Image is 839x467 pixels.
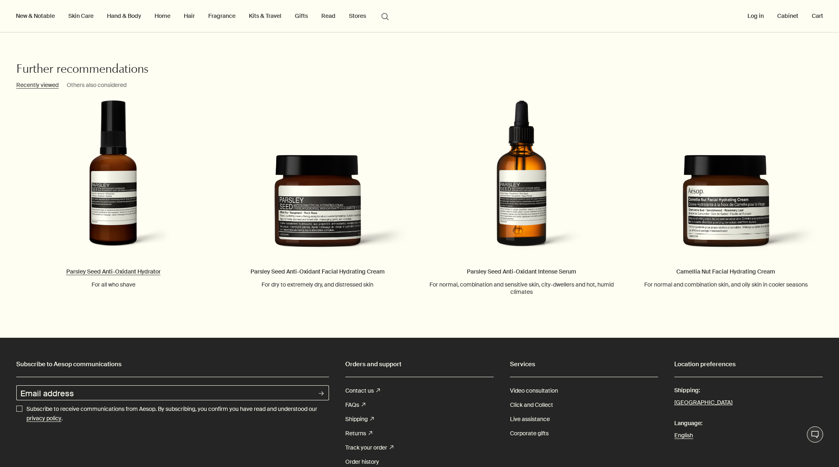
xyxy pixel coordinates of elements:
a: Kits & Travel [247,11,283,21]
input: Email address [16,385,314,400]
a: Parsley Seed Anti-Oxidant Hydrator For all who shave Parsley Seed Anti-Oxidant Hydrator [11,100,216,288]
a: Fragrance [207,11,237,21]
button: Stores [347,11,368,21]
button: Cart [810,11,825,21]
a: Home [153,11,172,21]
a: Cabinet [776,11,800,21]
a: Click and Collect [510,398,553,412]
a: privacy policy [26,414,61,424]
a: Gifts [293,11,309,21]
a: Hair [182,11,196,21]
a: Camellia Nut Facial Hydrating Cream For normal and combination skin, and oily skin in cooler seas... [624,100,828,288]
span: Language: [674,416,823,430]
a: Hand & Body [105,11,143,21]
button: Open search [378,8,392,24]
span: Shipping: [674,383,823,397]
a: Contact us [345,384,380,398]
h2: Orders and support [345,358,494,370]
button: Live Assistance [807,426,823,443]
a: English [674,430,823,441]
a: FAQs [345,398,365,412]
a: Parsley Seed Anti-Oxidant Facial Hydrating Cream For dry to extremely dry, and distressed skin Pa... [216,100,420,288]
h2: Subscribe to Aesop communications [16,358,329,370]
a: Video consultation [510,384,558,398]
h2: Services [510,358,658,370]
a: Parsley Seed Anti-Oxidant Intense Serum For normal, combination and sensitive skin, city-dwellers... [420,100,624,295]
a: Corporate gifts [510,426,549,441]
u: privacy policy [26,415,61,422]
a: Live assistance [510,412,550,426]
button: New & Notable [14,11,57,21]
a: Track your order [345,441,393,455]
button: Log in [746,11,765,21]
h2: Location preferences [674,358,823,370]
p: Subscribe to receive communications from Aesop. By subscribing, you confirm you have read and und... [26,404,329,424]
button: [GEOGRAPHIC_DATA] [674,397,732,408]
a: Skin Care [67,11,95,21]
h3: Others also considered [67,80,126,90]
a: Returns [345,426,372,441]
a: Read [320,11,337,21]
a: Shipping [345,412,374,426]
